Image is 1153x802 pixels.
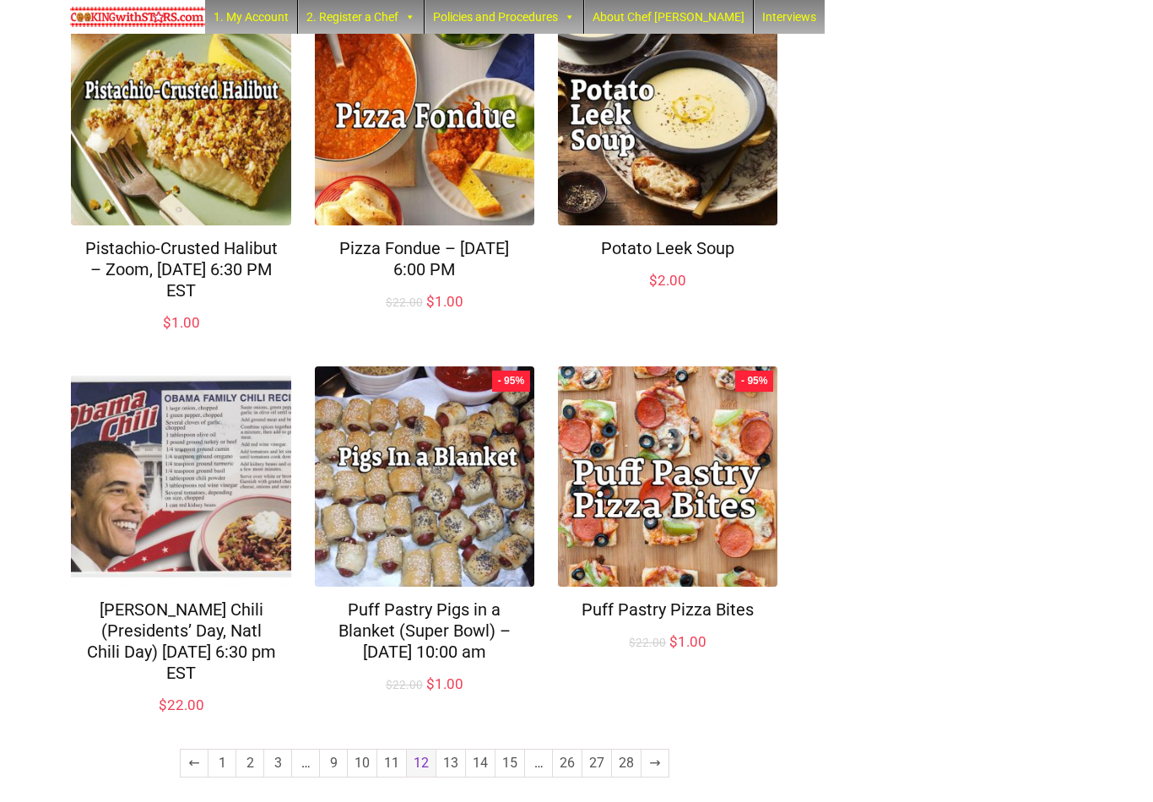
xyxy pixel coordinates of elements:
bdi: 1.00 [163,314,200,331]
span: $ [163,314,171,331]
a: Page 14 [466,750,495,777]
a: Page 26 [553,750,582,777]
span: Page 12 [407,750,436,777]
span: $ [629,636,636,649]
img: Puff Pastry Pigs in a Blanket (Super Bowl) – Sunday Feb 13, 2022 at 10:00 am [315,366,534,586]
span: $ [669,633,678,650]
a: Page 27 [582,750,611,777]
span: $ [386,295,392,309]
a: Pistachio-Crusted Halibut – Zoom, [DATE] 6:30 PM EST [85,238,278,301]
span: … [292,750,319,777]
img: Pistachio-Crusted Halibut [71,6,290,225]
img: Pizza Fondue – Mon.Feb.8st @ 6:00 PM [315,6,534,225]
a: Puff Pastry Pizza Bites [582,599,754,620]
bdi: 22.00 [159,696,204,713]
bdi: 1.00 [426,675,463,692]
a: ← [181,750,208,777]
a: Page 28 [612,750,641,777]
a: Page 3 [264,750,291,777]
a: → [641,750,669,777]
span: $ [159,696,167,713]
img: President Obama’s Chili (Presidents’ Day, Natl Chili Day) Feb.21, 2022 at 6:30 pm EST [71,366,290,586]
a: Potato Leek Soup [601,238,734,258]
bdi: 22.00 [386,295,423,309]
a: Page 10 [348,750,376,777]
img: Potato Leek Soup [558,6,777,225]
bdi: 22.00 [629,636,666,649]
span: $ [386,678,392,691]
a: Page 1 [208,750,235,777]
span: $ [649,272,658,289]
a: Page 2 [236,750,263,777]
a: Puff Pastry Pigs in a Blanket (Super Bowl) – [DATE] 10:00 am [338,599,511,662]
a: [PERSON_NAME] Chili (Presidents’ Day, Natl Chili Day) [DATE] 6:30 pm EST [87,599,276,683]
span: … [525,750,552,777]
span: $ [426,675,435,692]
span: - 95% [498,375,524,387]
img: Chef Paula's Cooking With Stars [70,7,205,27]
a: Pizza Fondue – [DATE] 6:00 PM [339,238,509,279]
a: Page 11 [377,750,406,777]
bdi: 1.00 [426,293,463,310]
a: Page 13 [436,750,465,777]
span: - 95% [741,375,767,387]
a: Page 9 [320,750,347,777]
bdi: 22.00 [386,678,423,691]
img: Puff Pastry Pizza Bites [558,366,777,586]
bdi: 1.00 [669,633,706,650]
bdi: 2.00 [649,272,686,289]
a: Page 15 [495,750,524,777]
span: $ [426,293,435,310]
